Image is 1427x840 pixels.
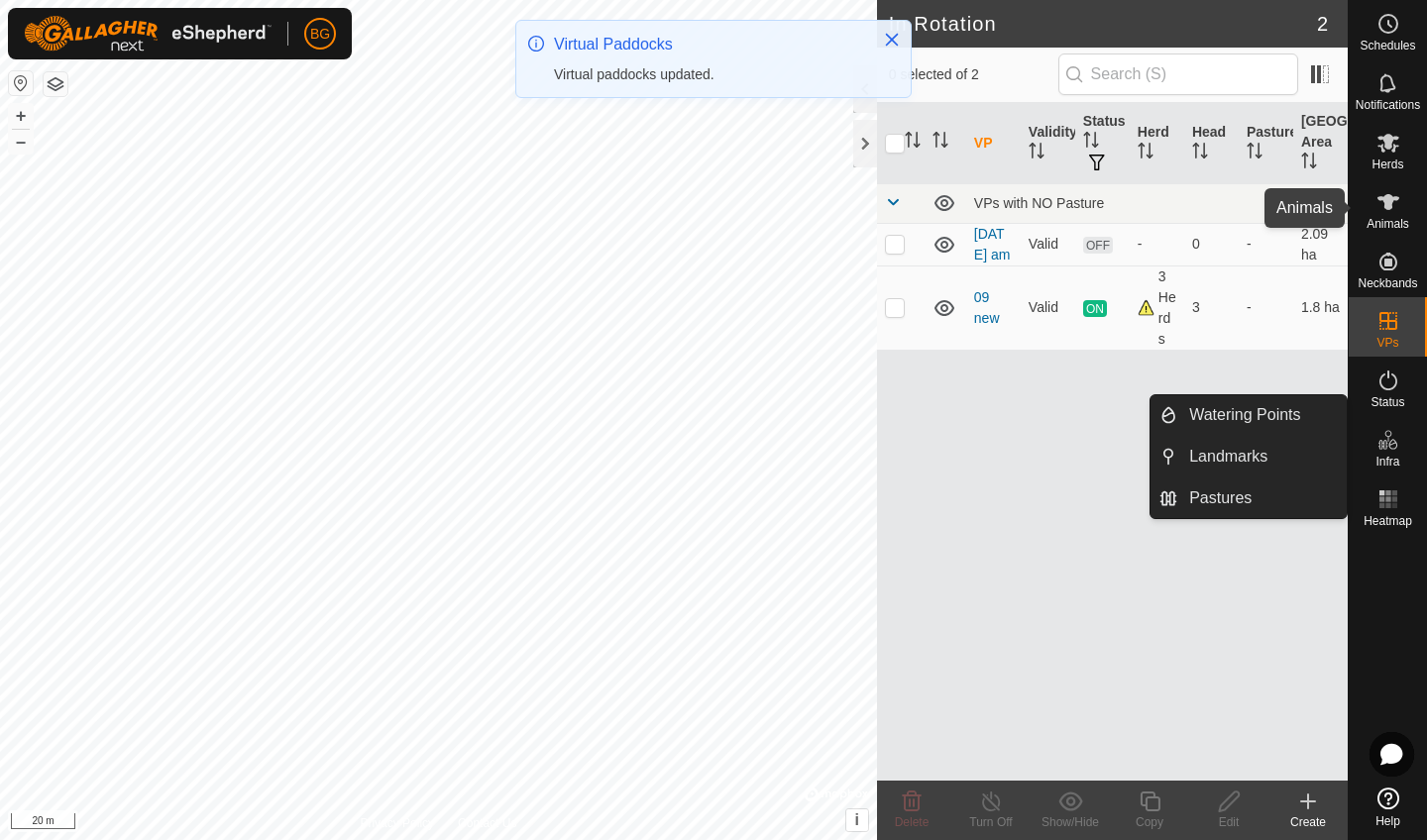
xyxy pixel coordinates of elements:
li: Landmarks [1151,437,1347,476]
th: VP [966,103,1021,184]
p-sorticon: Activate to sort [1192,146,1208,161]
span: Notifications [1356,99,1420,111]
input: Search (S) [1058,53,1298,95]
p-sorticon: Activate to sort [1247,146,1262,161]
div: VPs with NO Pasture [974,195,1340,211]
li: Watering Points [1151,395,1347,435]
a: Privacy Policy [360,814,434,832]
p-sorticon: Activate to sort [1138,146,1153,161]
p-sorticon: Activate to sort [1301,156,1317,171]
th: [GEOGRAPHIC_DATA] Area [1293,103,1348,184]
a: [DATE] am [974,226,1011,262]
p-sorticon: Activate to sort [1083,135,1099,151]
th: Status [1075,103,1130,184]
td: Valid [1021,265,1075,350]
span: BG [310,24,330,45]
td: Valid [1021,223,1075,265]
button: Map Layers [44,72,67,96]
th: Herd [1130,103,1184,184]
span: VPs [1376,337,1398,349]
div: Virtual Paddocks [554,33,863,56]
div: Create [1268,813,1348,831]
span: Pastures [1189,486,1252,510]
a: Watering Points [1177,395,1347,435]
th: Validity [1021,103,1075,184]
div: - [1138,234,1176,255]
span: ON [1083,300,1107,317]
a: Pastures [1177,478,1347,518]
li: Pastures [1151,478,1347,518]
button: Reset Map [9,71,33,95]
span: Animals [1367,218,1409,230]
p-sorticon: Activate to sort [905,135,921,151]
span: Herds [1372,158,1403,170]
button: + [9,104,33,128]
span: Status [1371,396,1404,408]
div: Copy [1110,813,1189,831]
button: i [846,809,868,831]
td: 1.8 ha [1293,265,1348,350]
h2: In Rotation [889,12,1317,36]
a: Contact Us [458,814,516,832]
a: Landmarks [1177,437,1347,476]
p-sorticon: Activate to sort [933,135,948,151]
td: 0 [1184,223,1239,265]
div: Edit [1189,813,1268,831]
img: Gallagher Logo [24,16,272,52]
a: Help [1349,780,1427,835]
td: - [1239,223,1293,265]
span: Schedules [1360,40,1415,52]
span: Watering Points [1189,403,1300,427]
td: - [1239,265,1293,350]
span: Landmarks [1189,445,1267,469]
span: Neckbands [1358,277,1417,289]
span: OFF [1083,237,1113,254]
span: 0 selected of 2 [889,64,1058,85]
button: Close [878,26,906,53]
a: 09 new [974,289,1000,326]
div: Show/Hide [1031,813,1110,831]
div: 3 Herds [1138,266,1176,350]
span: Infra [1375,456,1399,468]
span: Delete [895,815,930,829]
td: 2.09 ha [1293,223,1348,265]
th: Pasture [1239,103,1293,184]
span: Help [1375,815,1400,827]
span: i [855,811,859,828]
div: Turn Off [951,813,1031,831]
button: – [9,130,33,154]
span: Heatmap [1364,515,1412,527]
th: Head [1184,103,1239,184]
div: Virtual paddocks updated. [554,64,863,85]
p-sorticon: Activate to sort [1029,146,1044,161]
td: 3 [1184,265,1239,350]
span: 2 [1317,9,1328,39]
